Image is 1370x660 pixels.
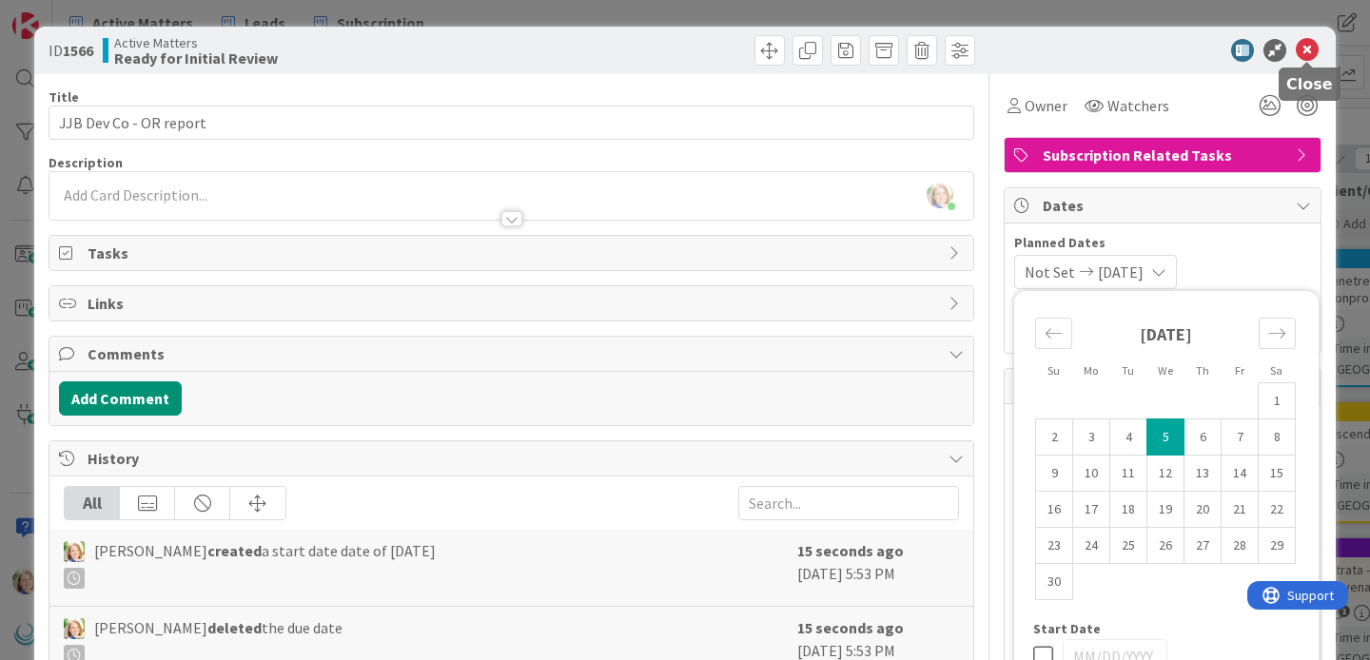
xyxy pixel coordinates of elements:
[1107,94,1169,117] span: Watchers
[1147,419,1184,456] td: Selected as end date. Wednesday, 11/05/2025 12:00 PM
[1184,419,1222,456] td: Choose Thursday, 11/06/2025 12:00 PM as your check-in date. It’s available.
[1259,383,1296,419] td: Choose Saturday, 11/01/2025 12:00 PM as your check-in date. It’s available.
[59,381,182,416] button: Add Comment
[1098,261,1144,283] span: [DATE]
[797,541,904,560] b: 15 seconds ago
[1025,94,1067,117] span: Owner
[1286,75,1333,93] h5: Close
[1084,363,1098,378] small: Mo
[207,618,262,637] b: deleted
[1110,528,1147,564] td: Choose Tuesday, 11/25/2025 12:00 PM as your check-in date. It’s available.
[1035,318,1072,349] div: Move backward to switch to the previous month.
[1122,363,1134,378] small: Tu
[88,342,939,365] span: Comments
[1259,492,1296,528] td: Choose Saturday, 11/22/2025 12:00 PM as your check-in date. It’s available.
[1073,528,1110,564] td: Choose Monday, 11/24/2025 12:00 PM as your check-in date. It’s available.
[1158,363,1173,378] small: We
[1073,492,1110,528] td: Choose Monday, 11/17/2025 12:00 PM as your check-in date. It’s available.
[1184,456,1222,492] td: Choose Thursday, 11/13/2025 12:00 PM as your check-in date. It’s available.
[1014,301,1317,622] div: Calendar
[1147,456,1184,492] td: Choose Wednesday, 11/12/2025 12:00 PM as your check-in date. It’s available.
[1222,492,1259,528] td: Choose Friday, 11/21/2025 12:00 PM as your check-in date. It’s available.
[1196,363,1209,378] small: Th
[1270,363,1282,378] small: Sa
[1222,419,1259,456] td: Choose Friday, 11/07/2025 12:00 PM as your check-in date. It’s available.
[94,539,436,589] span: [PERSON_NAME] a start date date of [DATE]
[1043,194,1286,217] span: Dates
[1140,323,1192,345] strong: [DATE]
[1036,564,1073,600] td: Choose Sunday, 11/30/2025 12:00 PM as your check-in date. It’s available.
[49,154,123,171] span: Description
[207,541,262,560] b: created
[1036,492,1073,528] td: Choose Sunday, 11/16/2025 12:00 PM as your check-in date. It’s available.
[797,618,904,637] b: 15 seconds ago
[1259,419,1296,456] td: Choose Saturday, 11/08/2025 12:00 PM as your check-in date. It’s available.
[49,88,79,106] label: Title
[49,106,974,140] input: type card name here...
[1222,528,1259,564] td: Choose Friday, 11/28/2025 12:00 PM as your check-in date. It’s available.
[1036,419,1073,456] td: Choose Sunday, 11/02/2025 12:00 PM as your check-in date. It’s available.
[1073,456,1110,492] td: Choose Monday, 11/10/2025 12:00 PM as your check-in date. It’s available.
[1025,261,1075,283] span: Not Set
[1014,233,1311,253] span: Planned Dates
[64,541,85,562] img: AD
[1147,528,1184,564] td: Choose Wednesday, 11/26/2025 12:00 PM as your check-in date. It’s available.
[65,487,120,519] div: All
[1222,456,1259,492] td: Choose Friday, 11/14/2025 12:00 PM as your check-in date. It’s available.
[1184,528,1222,564] td: Choose Thursday, 11/27/2025 12:00 PM as your check-in date. It’s available.
[1110,419,1147,456] td: Choose Tuesday, 11/04/2025 12:00 PM as your check-in date. It’s available.
[114,50,278,66] b: Ready for Initial Review
[1043,144,1286,166] span: Subscription Related Tasks
[1110,456,1147,492] td: Choose Tuesday, 11/11/2025 12:00 PM as your check-in date. It’s available.
[1036,528,1073,564] td: Choose Sunday, 11/23/2025 12:00 PM as your check-in date. It’s available.
[1184,492,1222,528] td: Choose Thursday, 11/20/2025 12:00 PM as your check-in date. It’s available.
[88,242,939,264] span: Tasks
[738,486,959,520] input: Search...
[1036,456,1073,492] td: Choose Sunday, 11/09/2025 12:00 PM as your check-in date. It’s available.
[40,3,87,26] span: Support
[64,618,85,639] img: AD
[1235,363,1244,378] small: Fr
[1147,492,1184,528] td: Choose Wednesday, 11/19/2025 12:00 PM as your check-in date. It’s available.
[88,447,939,470] span: History
[1259,318,1296,349] div: Move forward to switch to the next month.
[797,539,959,596] div: [DATE] 5:53 PM
[927,182,953,208] img: Sl300r1zNejTcUF0uYcJund7nRpyjiOK.jpg
[1259,528,1296,564] td: Choose Saturday, 11/29/2025 12:00 PM as your check-in date. It’s available.
[63,41,93,60] b: 1566
[1033,622,1101,635] span: Start Date
[88,292,939,315] span: Links
[114,35,278,50] span: Active Matters
[1047,363,1060,378] small: Su
[49,39,93,62] span: ID
[1110,492,1147,528] td: Choose Tuesday, 11/18/2025 12:00 PM as your check-in date. It’s available.
[1073,419,1110,456] td: Choose Monday, 11/03/2025 12:00 PM as your check-in date. It’s available.
[1259,456,1296,492] td: Choose Saturday, 11/15/2025 12:00 PM as your check-in date. It’s available.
